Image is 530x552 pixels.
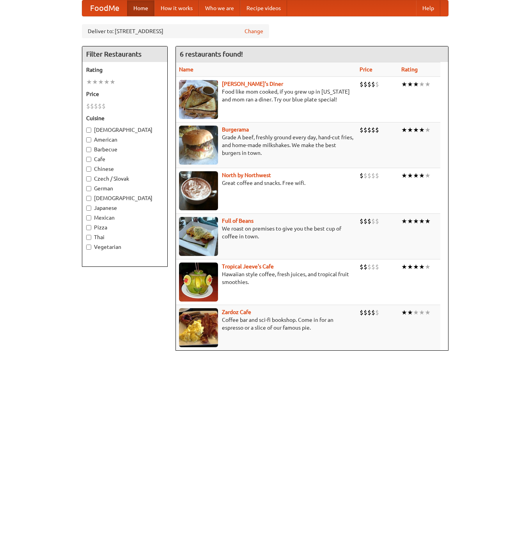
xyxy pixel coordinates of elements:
[154,0,199,16] a: How it works
[360,126,363,134] li: $
[86,126,163,134] label: [DEMOGRAPHIC_DATA]
[179,133,353,157] p: Grade A beef, freshly ground every day, hand-cut fries, and home-made milkshakes. We make the bes...
[363,80,367,89] li: $
[375,308,379,317] li: $
[86,235,91,240] input: Thai
[407,126,413,134] li: ★
[363,308,367,317] li: $
[375,126,379,134] li: $
[86,136,163,144] label: American
[179,270,353,286] p: Hawaiian style coffee, fresh juices, and tropical fruit smoothies.
[86,128,91,133] input: [DEMOGRAPHIC_DATA]
[86,194,163,202] label: [DEMOGRAPHIC_DATA]
[222,126,249,133] a: Burgerama
[86,185,163,192] label: German
[413,126,419,134] li: ★
[375,217,379,225] li: $
[363,126,367,134] li: $
[199,0,240,16] a: Who we are
[86,224,163,231] label: Pizza
[407,263,413,271] li: ★
[86,186,91,191] input: German
[98,102,102,110] li: $
[363,263,367,271] li: $
[375,80,379,89] li: $
[179,225,353,240] p: We roast on premises to give you the best cup of coffee in town.
[179,126,218,165] img: burgerama.jpg
[86,206,91,211] input: Japanese
[407,171,413,180] li: ★
[367,217,371,225] li: $
[360,217,363,225] li: $
[425,217,431,225] li: ★
[360,263,363,271] li: $
[371,80,375,89] li: $
[179,316,353,332] p: Coffee bar and sci-fi bookshop. Come in for an espresso or a slice of our famous pie.
[179,171,218,210] img: north.jpg
[401,263,407,271] li: ★
[419,308,425,317] li: ★
[425,171,431,180] li: ★
[86,155,163,163] label: Cafe
[401,126,407,134] li: ★
[416,0,440,16] a: Help
[371,171,375,180] li: $
[86,204,163,212] label: Japanese
[86,214,163,222] label: Mexican
[371,308,375,317] li: $
[401,171,407,180] li: ★
[179,66,193,73] a: Name
[86,66,163,74] h5: Rating
[363,171,367,180] li: $
[86,196,91,201] input: [DEMOGRAPHIC_DATA]
[86,90,163,98] h5: Price
[86,114,163,122] h5: Cuisine
[82,0,127,16] a: FoodMe
[222,263,274,270] a: Tropical Jeeve's Cafe
[375,263,379,271] li: $
[371,263,375,271] li: $
[86,146,163,153] label: Barbecue
[222,218,253,224] a: Full of Beans
[419,263,425,271] li: ★
[401,217,407,225] li: ★
[407,80,413,89] li: ★
[86,147,91,152] input: Barbecue
[86,157,91,162] input: Cafe
[425,126,431,134] li: ★
[86,167,91,172] input: Chinese
[222,309,251,315] a: Zardoz Cafe
[127,0,154,16] a: Home
[86,175,163,183] label: Czech / Slovak
[425,80,431,89] li: ★
[419,80,425,89] li: ★
[419,126,425,134] li: ★
[222,81,283,87] a: [PERSON_NAME]'s Diner
[413,308,419,317] li: ★
[222,172,271,178] a: North by Northwest
[413,171,419,180] li: ★
[102,102,106,110] li: $
[413,80,419,89] li: ★
[86,176,91,181] input: Czech / Slovak
[86,215,91,220] input: Mexican
[90,102,94,110] li: $
[179,88,353,103] p: Food like mom cooked, if you grew up in [US_STATE] and mom ran a diner. Try our blue plate special!
[180,50,243,58] ng-pluralize: 6 restaurants found!
[360,308,363,317] li: $
[179,308,218,347] img: zardoz.jpg
[86,78,92,86] li: ★
[413,217,419,225] li: ★
[98,78,104,86] li: ★
[110,78,115,86] li: ★
[179,217,218,256] img: beans.jpg
[401,80,407,89] li: ★
[86,245,91,250] input: Vegetarian
[407,217,413,225] li: ★
[179,263,218,302] img: jeeves.jpg
[401,308,407,317] li: ★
